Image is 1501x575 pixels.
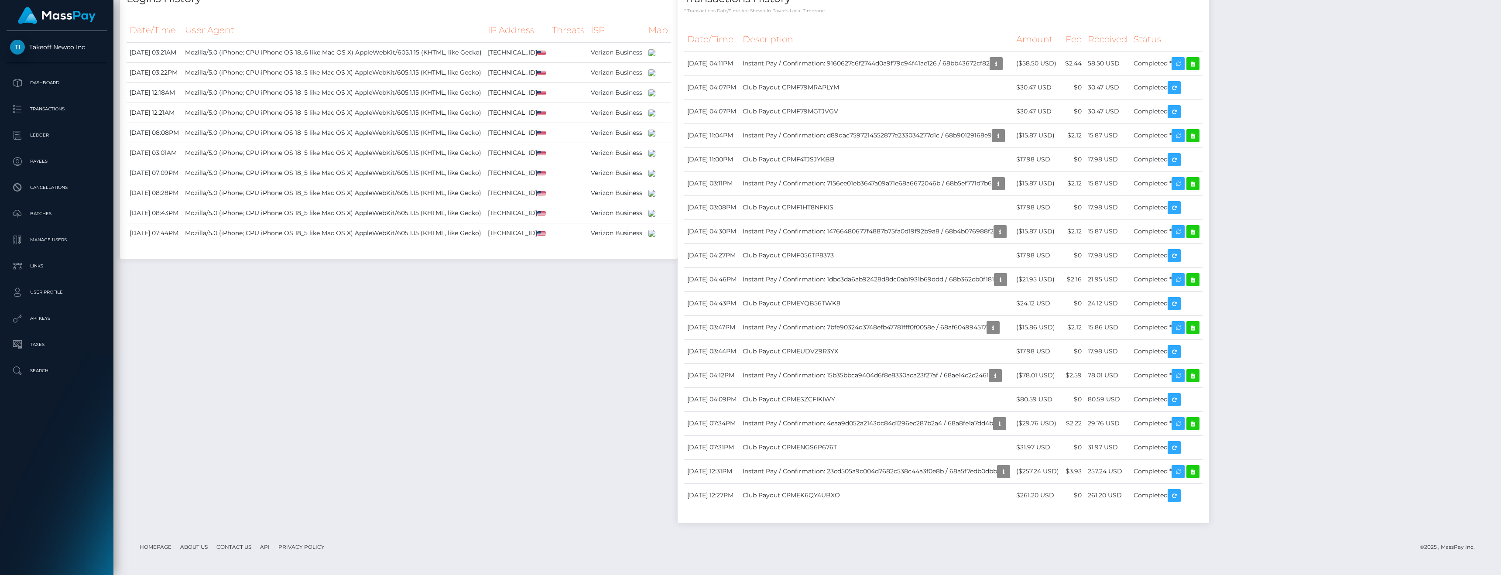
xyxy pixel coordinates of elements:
td: Verizon Business [588,62,645,82]
td: [DATE] 07:34PM [684,411,740,435]
td: Instant Pay / Confirmation: d89dac7597214552877e233034277d1c / 68b90129168e9 [740,123,1013,147]
td: [DATE] 07:44PM [127,223,182,243]
td: Club Payout CPMF79MRAPLYM [740,75,1013,99]
div: © 2025 , MassPay Inc. [1420,542,1481,552]
a: About Us [177,540,211,554]
td: $2.22 [1062,411,1085,435]
td: $0 [1062,243,1085,267]
a: Privacy Policy [275,540,328,554]
img: 200x100 [648,230,655,237]
td: $3.93 [1062,459,1085,483]
td: $2.59 [1062,363,1085,387]
a: Homepage [136,540,175,554]
span: Takeoff Newco Inc [7,43,107,51]
td: 17.98 USD [1085,195,1131,219]
img: us.png [537,151,546,156]
td: Instant Pay / Confirmation: 15b35bbca9404d6f8e8330aca23f27af / 68ae14c2c2461 [740,363,1013,387]
td: 29.76 USD [1085,411,1131,435]
td: [TECHNICAL_ID] [485,103,549,123]
td: Club Payout CPMESZCFIKIWY [740,387,1013,411]
td: [TECHNICAL_ID] [485,163,549,183]
td: $0 [1062,483,1085,507]
td: Completed [1131,291,1203,315]
td: [DATE] 12:31PM [684,459,740,483]
a: Payees [7,151,107,172]
td: Verizon Business [588,203,645,223]
td: Mozilla/5.0 (iPhone; CPU iPhone OS 18_5 like Mac OS X) AppleWebKit/605.1.15 (KHTML, like Gecko) [182,82,485,103]
p: Links [10,260,103,273]
td: Mozilla/5.0 (iPhone; CPU iPhone OS 18_5 like Mac OS X) AppleWebKit/605.1.15 (KHTML, like Gecko) [182,183,485,203]
a: API Keys [7,308,107,329]
td: 257.24 USD [1085,459,1131,483]
td: ($15.87 USD) [1013,171,1062,195]
td: ($21.95 USD) [1013,267,1062,291]
td: Club Payout CPMENGS6P676T [740,435,1013,459]
td: [TECHNICAL_ID] [485,143,549,163]
p: Batches [10,207,103,220]
td: Verizon Business [588,183,645,203]
td: $30.47 USD [1013,75,1062,99]
th: Fee [1062,27,1085,51]
td: 15.86 USD [1085,315,1131,339]
p: Manage Users [10,233,103,246]
p: API Keys [10,312,103,325]
td: $0 [1062,339,1085,363]
td: Completed * [1131,363,1203,387]
a: Contact Us [213,540,255,554]
a: API [257,540,273,554]
td: Mozilla/5.0 (iPhone; CPU iPhone OS 18_5 like Mac OS X) AppleWebKit/605.1.15 (KHTML, like Gecko) [182,163,485,183]
p: Payees [10,155,103,168]
td: 15.87 USD [1085,219,1131,243]
td: Club Payout CPMF79MGTJVGV [740,99,1013,123]
td: Verizon Business [588,223,645,243]
td: ($78.01 USD) [1013,363,1062,387]
th: IP Address [485,18,549,42]
td: [DATE] 03:11PM [684,171,740,195]
td: Completed * [1131,459,1203,483]
td: 17.98 USD [1085,147,1131,171]
td: [DATE] 03:22PM [127,62,182,82]
a: Dashboard [7,72,107,94]
img: us.png [537,131,546,136]
td: Completed * [1131,51,1203,75]
td: $0 [1062,387,1085,411]
td: Club Payout CPMEUDVZ9R3YX [740,339,1013,363]
td: Instant Pay / Confirmation: 23cd505a9c004d7682c538c44a3f0e8b / 68a5f7edb0dbb [740,459,1013,483]
td: [DATE] 12:18AM [127,82,182,103]
td: Completed * [1131,411,1203,435]
td: Verizon Business [588,143,645,163]
td: Mozilla/5.0 (iPhone; CPU iPhone OS 18_5 like Mac OS X) AppleWebKit/605.1.15 (KHTML, like Gecko) [182,123,485,143]
td: $2.12 [1062,219,1085,243]
td: Mozilla/5.0 (iPhone; CPU iPhone OS 18_5 like Mac OS X) AppleWebKit/605.1.15 (KHTML, like Gecko) [182,103,485,123]
td: $24.12 USD [1013,291,1062,315]
td: 58.50 USD [1085,51,1131,75]
td: Completed [1131,435,1203,459]
td: $80.59 USD [1013,387,1062,411]
td: [DATE] 11:04PM [684,123,740,147]
td: $2.12 [1062,123,1085,147]
td: 30.47 USD [1085,99,1131,123]
td: Instant Pay / Confirmation: 1dbc3da6ab92428d8dc0ab1931b69ddd / 68b362cb0f181 [740,267,1013,291]
td: 78.01 USD [1085,363,1131,387]
p: Search [10,364,103,377]
td: [DATE] 04:43PM [684,291,740,315]
td: [DATE] 04:07PM [684,99,740,123]
td: Mozilla/5.0 (iPhone; CPU iPhone OS 18_5 like Mac OS X) AppleWebKit/605.1.15 (KHTML, like Gecko) [182,62,485,82]
a: Links [7,255,107,277]
td: [DATE] 04:30PM [684,219,740,243]
td: [DATE] 04:09PM [684,387,740,411]
td: [DATE] 03:47PM [684,315,740,339]
td: Verizon Business [588,82,645,103]
td: ($257.24 USD) [1013,459,1062,483]
td: Instant Pay / Confirmation: 4eaa9d052a2143dc84d1296ec287b2a4 / 68a8fe1a7dd4b [740,411,1013,435]
td: Completed [1131,195,1203,219]
td: $0 [1062,75,1085,99]
td: $17.98 USD [1013,339,1062,363]
td: Instant Pay / Confirmation: 7156ee01eb3647a09a71e68a6672046b / 68b5ef771d7b6 [740,171,1013,195]
td: Completed [1131,99,1203,123]
td: [DATE] 08:28PM [127,183,182,203]
img: 200x100 [648,69,655,76]
img: 200x100 [648,210,655,217]
img: MassPay Logo [18,7,96,24]
td: Mozilla/5.0 (iPhone; CPU iPhone OS 18_6 like Mac OS X) AppleWebKit/605.1.15 (KHTML, like Gecko) [182,42,485,62]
